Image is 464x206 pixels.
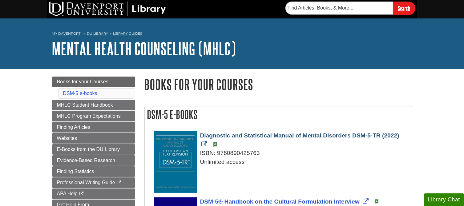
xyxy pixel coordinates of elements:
span: Books for your Courses [57,79,108,84]
a: E-Books from the DU Library [52,144,135,155]
span: E-Books from the DU Library [57,147,120,152]
span: Diagnostic and Statistical Manual of Mental Disorders DSM-5-TR (2022) [200,132,399,139]
span: Finding Articles [57,125,91,130]
a: Websites [52,133,135,144]
a: Finding Statistics [52,166,135,177]
img: e-Book [374,199,379,204]
span: MHLC Student Handbook [57,102,113,108]
span: Professional Writing Guide [57,180,115,185]
img: Cover Art [154,131,197,193]
a: DSM-5 e-books [63,91,97,96]
span: DSM-5® Handbook on the Cultural Formulation Interview [200,198,360,205]
div: Unlimited access [154,158,409,167]
a: My Davenport [52,31,81,36]
a: MHLC Program Expectations [52,111,135,121]
div: ISBN: 9780890425763 [154,149,409,158]
nav: breadcrumb [52,30,412,39]
form: Searches DU Library's articles, books, and more [285,2,415,15]
img: DU Library [49,2,166,16]
i: This link opens in a new window [79,192,84,196]
a: Library Guides [113,31,142,36]
a: Link opens in new window [200,132,399,148]
a: Evidence-Based Research [52,155,135,166]
i: This link opens in a new window [116,181,122,185]
a: Professional Writing Guide [52,177,135,188]
span: Websites [57,136,77,141]
a: Link opens in new window [200,198,370,205]
h1: Books for your Courses [144,77,412,92]
a: Books for your Courses [52,77,135,87]
h2: DSM-5 e-books [145,106,412,123]
span: Evidence-Based Research [57,158,115,163]
a: Finding Articles [52,122,135,133]
a: DU Library [87,31,108,36]
span: APA Help [57,191,78,196]
input: Find Articles, Books, & More... [285,2,393,14]
a: MHLC Student Handbook [52,100,135,110]
button: Library Chat [424,193,464,206]
a: Mental Health Counseling (MHLC) [52,39,236,58]
img: e-Book [213,142,218,147]
span: MHLC Program Expectations [57,113,121,119]
a: APA Help [52,188,135,199]
span: Finding Statistics [57,169,94,174]
input: Search [393,2,415,15]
